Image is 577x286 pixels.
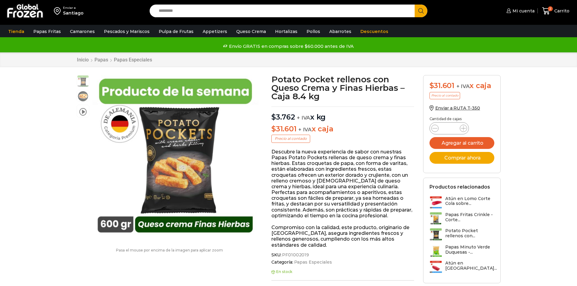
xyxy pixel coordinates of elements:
input: Product quantity [443,124,455,133]
span: $ [429,81,434,90]
span: + IVA [456,83,470,89]
p: Cantidad de cajas [429,117,494,121]
button: Comprar ahora [429,152,494,164]
a: 2 Carrito [541,4,571,18]
h3: Atún en Lomo Corte Cola sobre... [445,196,494,206]
a: Queso Crema [233,26,269,37]
a: Potato Pocket rellenos con... [429,228,494,241]
a: Pollos [303,26,323,37]
a: Papas Especiales [293,260,332,265]
a: Camarones [67,26,98,37]
h2: Productos relacionados [429,184,490,190]
span: Categoría: [271,260,414,265]
p: x caja [271,125,414,133]
h1: Potato Pocket rellenos con Queso Crema y Finas Hierbas – Caja 8.4 kg [271,75,414,100]
a: Appetizers [200,26,230,37]
span: + IVA [297,115,310,121]
p: Pasa el mouse por encima de la imagen para aplicar zoom [77,248,263,252]
a: Papas Fritas [30,26,64,37]
a: Descuentos [357,26,391,37]
p: x kg [271,107,414,122]
span: $ [271,113,276,121]
h3: Papas Minuto Verde Duquesas -... [445,245,494,255]
span: Enviar a RUTA T-350 [435,105,480,111]
a: Papas Fritas Crinkle - Corte... [429,212,494,225]
h3: Papas Fritas Crinkle - Corte... [445,212,494,222]
p: Compromiso con la calidad, este producto, originario de [GEOGRAPHIC_DATA], asegura ingredientes f... [271,225,414,248]
span: + IVA [298,127,312,133]
a: Papas Minuto Verde Duquesas -... [429,245,494,258]
span: $ [271,124,276,133]
a: Pescados y Mariscos [101,26,153,37]
span: 2 [548,6,553,11]
div: Enviar a [63,6,84,10]
span: Carrito [553,8,569,14]
span: SKU: [271,252,414,258]
a: Enviar a RUTA T-350 [429,105,480,111]
p: En stock [271,270,414,274]
p: Precio al contado [429,92,460,99]
span: papas-pockets-1 [77,90,89,102]
span: potato finas hierbas [77,75,89,87]
nav: Breadcrumb [77,57,152,63]
a: Abarrotes [326,26,354,37]
a: Inicio [77,57,89,63]
bdi: 3.762 [271,113,295,121]
span: PF01002019 [281,252,309,258]
h3: Potato Pocket rellenos con... [445,228,494,238]
a: Atún en [GEOGRAPHIC_DATA]... [429,261,497,274]
button: Agregar al carrito [429,137,494,149]
bdi: 31.601 [429,81,454,90]
p: Precio al contado [271,135,310,143]
h3: Atún en [GEOGRAPHIC_DATA]... [445,261,497,271]
p: Descubre la nueva experiencia de sabor con nuestras Papas Potato Pockets rellenas de queso crema ... [271,149,414,219]
span: Mi cuenta [511,8,535,14]
a: Atún en Lomo Corte Cola sobre... [429,196,494,209]
a: Pulpa de Frutas [156,26,197,37]
a: Mi cuenta [505,5,535,17]
bdi: 31.601 [271,124,296,133]
div: Santiago [63,10,84,16]
a: Tienda [5,26,27,37]
div: x caja [429,81,494,90]
img: address-field-icon.svg [54,6,63,16]
button: Search button [415,5,427,17]
a: Papas Especiales [114,57,152,63]
a: Papas [94,57,108,63]
a: Hortalizas [272,26,300,37]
